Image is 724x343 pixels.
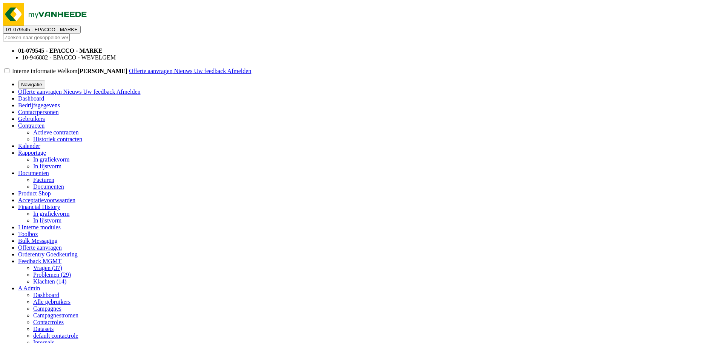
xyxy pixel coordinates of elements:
a: Toolbox [18,231,38,237]
a: In grafiekvorm [33,156,69,163]
strong: [PERSON_NAME] [77,68,127,74]
span: Admin [23,285,40,291]
a: Feedback MGMT [18,258,61,264]
a: A Admin [18,285,40,291]
span: Uw feedback [83,88,115,95]
a: Product Shop [18,190,51,197]
span: Nieuws [63,88,82,95]
span: Offerte aanvragen [18,88,62,95]
label: Interne informatie [12,68,56,74]
a: default contactrole [33,332,78,339]
a: Afmelden [227,68,251,74]
img: myVanheede [3,3,94,26]
a: Offerte aanvragen [18,88,63,95]
span: Welkom [57,68,129,74]
a: Alle gebruikers [33,299,71,305]
a: Gebruikers [18,116,45,122]
button: 01-079545 - EPACCO - MARKE [3,26,81,34]
a: Offerte aanvragen [18,244,62,251]
span: I [18,224,20,230]
span: Interne modules [21,224,61,230]
a: Kalender [18,143,40,149]
a: Documenten [33,183,64,190]
a: Orderentry Goedkeuring [18,251,78,258]
a: Financial History [18,204,60,210]
a: Dashboard [33,292,59,298]
a: Dashboard [18,95,44,102]
span: A [18,285,22,291]
a: Offerte aanvragen [129,68,174,74]
a: Facturen [33,177,54,183]
button: Navigatie [18,81,45,88]
a: Afmelden [117,88,141,95]
a: Campagnestromen [33,312,78,319]
a: Bulk Messaging [18,238,57,244]
span: Uw feedback [194,68,226,74]
a: Documenten [18,170,49,176]
a: Rapportage [18,149,46,156]
a: In lijstvorm [33,163,61,169]
input: Zoeken naar gekoppelde vestigingen [3,34,70,41]
span: Navigatie [21,82,42,87]
span: Nieuws [174,68,193,74]
a: Klachten (14) [33,278,66,285]
a: Actieve contracten [33,129,78,136]
a: In grafiekvorm [33,210,69,217]
a: Contactroles [33,319,64,325]
a: Uw feedback [194,68,227,74]
span: Offerte aanvragen [129,68,173,74]
strong: 01-079545 - EPACCO - MARKE [18,47,103,54]
a: Nieuws [63,88,83,95]
a: Campagnes [33,305,61,312]
a: I Interne modules [18,224,61,230]
span: 01-079545 - EPACCO - MARKE [6,27,78,32]
a: Vragen (37) [33,265,62,271]
a: Uw feedback [83,88,117,95]
a: Historiek contracten [33,136,82,142]
a: Problemen (29) [33,271,71,278]
a: Contracten [18,122,44,129]
a: Datasets [33,326,54,332]
a: Nieuws [174,68,194,74]
a: Acceptatievoorwaarden [18,197,75,203]
a: Contactpersonen [18,109,59,115]
a: In lijstvorm [33,217,61,224]
li: 10-946882 - EPACCO - WEVELGEM [22,54,721,61]
a: Bedrijfsgegevens [18,102,60,108]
